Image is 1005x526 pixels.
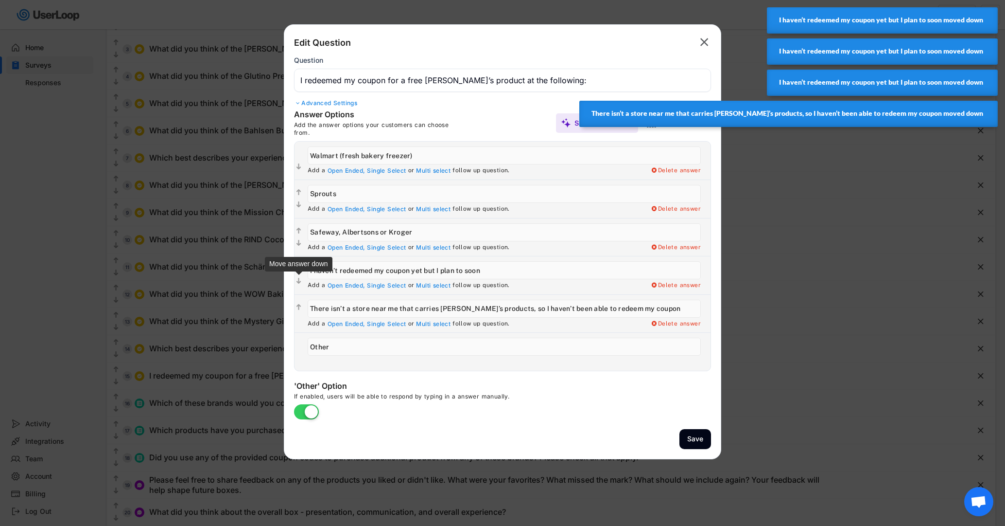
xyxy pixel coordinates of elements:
[679,429,711,449] button: Save
[367,282,406,290] div: Single Select
[650,205,701,213] div: Delete answer
[308,282,325,290] div: Add a
[295,264,303,274] button: 
[452,282,510,290] div: follow up question.
[408,205,415,213] div: or
[416,167,451,175] div: Multi select
[367,320,406,328] div: Single Select
[295,226,303,236] button: 
[452,205,510,213] div: follow up question.
[294,37,351,49] div: Edit Question
[308,205,325,213] div: Add a
[779,78,983,86] strong: I haven’t redeemed my coupon yet but I plan to soon moved down
[408,320,415,328] div: or
[452,167,510,175] div: follow up question.
[296,265,301,273] text: 
[452,244,510,252] div: follow up question.
[308,146,701,164] input: Walmart (fresh bakery freezer)
[308,244,325,252] div: Add a
[295,200,303,210] button: 
[294,121,464,136] div: Add the answer options your customers can choose from.
[308,300,701,318] input: There isn’t a store near me that carries Antonina’s products, so I haven’t been able to redeem my...
[650,244,701,252] div: Delete answer
[308,185,701,203] input: Sprouts
[367,244,406,252] div: Single Select
[650,282,701,290] div: Delete answer
[295,303,303,312] button: 
[296,303,301,311] text: 
[296,227,301,235] text: 
[296,239,301,247] text: 
[328,244,365,252] div: Open Ended,
[328,167,365,175] div: Open Ended,
[328,320,365,328] div: Open Ended,
[416,320,451,328] div: Multi select
[367,167,406,175] div: Single Select
[408,244,415,252] div: or
[779,16,983,24] strong: I haven’t redeemed my coupon yet but I plan to soon moved down
[416,282,451,290] div: Multi select
[295,188,303,198] button: 
[367,205,406,213] div: Single Select
[295,276,303,286] button: 
[408,282,415,290] div: or
[308,223,701,241] input: Safeway, Albertsons or Kroger
[296,163,301,171] text: 
[308,167,325,175] div: Add a
[295,238,303,248] button: 
[294,56,323,65] div: Question
[328,205,365,213] div: Open Ended,
[308,320,325,328] div: Add a
[294,69,711,92] input: Type your question here...
[295,162,303,172] button: 
[408,167,415,175] div: or
[328,282,365,290] div: Open Ended,
[574,119,633,127] div: Suggest Answers
[591,109,983,117] strong: There isn’t a store near me that carries [PERSON_NAME]’s products, so I haven’t been able to rede...
[294,381,488,393] div: 'Other' Option
[296,277,301,286] text: 
[964,487,993,516] div: Open chat
[308,261,701,279] input: I haven’t redeemed my coupon yet but I plan to soon
[416,205,451,213] div: Multi select
[296,188,301,197] text: 
[561,118,571,128] img: MagicMajor%20%28Purple%29.svg
[296,200,301,209] text: 
[779,47,983,55] strong: I haven’t redeemed my coupon yet but I plan to soon moved down
[416,244,451,252] div: Multi select
[294,109,440,121] div: Answer Options
[308,338,701,356] input: Other
[294,99,711,107] div: Advanced Settings
[700,35,709,49] text: 
[452,320,510,328] div: follow up question.
[294,393,586,404] div: If enabled, users will be able to respond by typing in a answer manually.
[650,320,701,328] div: Delete answer
[697,35,711,50] button: 
[650,167,701,175] div: Delete answer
